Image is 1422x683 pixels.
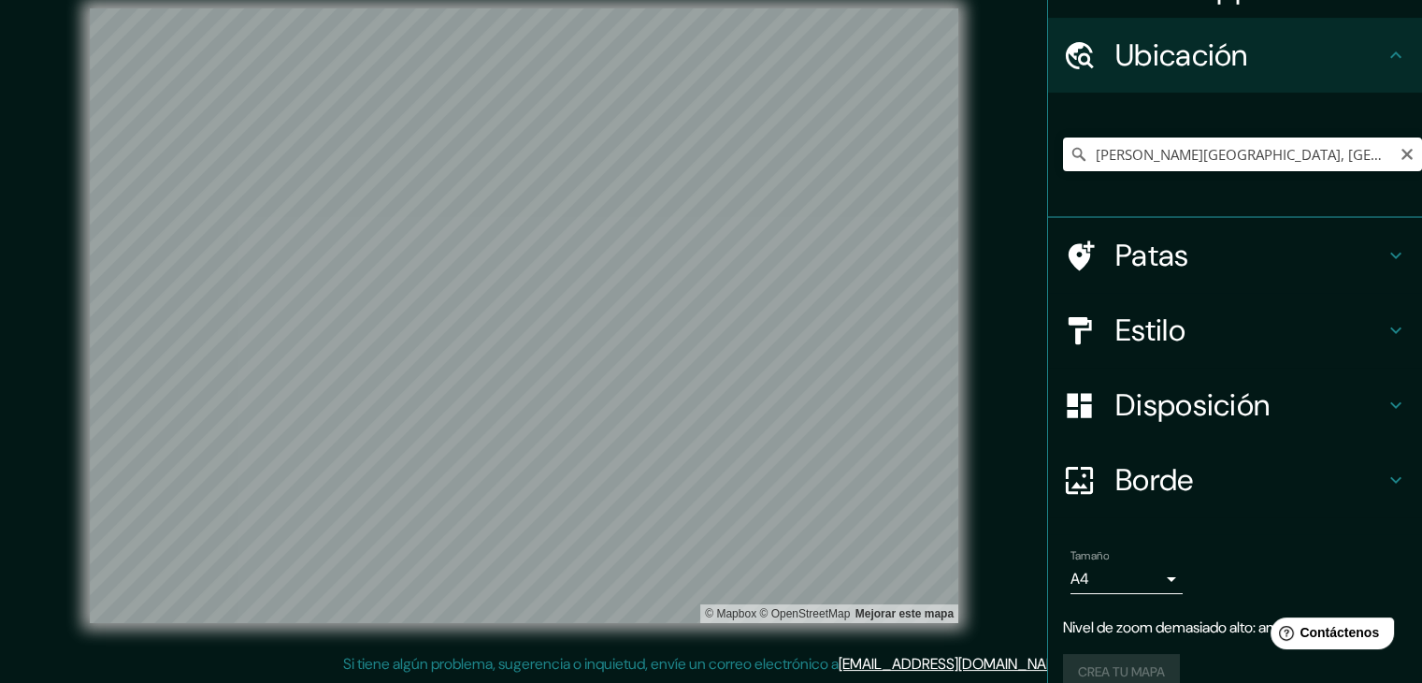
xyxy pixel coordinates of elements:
input: Elige tu ciudad o zona [1063,138,1422,171]
font: Si tiene algún problema, sugerencia o inquietud, envíe un correo electrónico a [343,654,839,674]
font: Tamaño [1070,548,1109,563]
div: Borde [1048,443,1422,517]
div: Estilo [1048,293,1422,368]
a: Mapa de OpenStreet [759,607,850,620]
div: A4 [1070,564,1183,594]
a: Map feedback [855,607,954,620]
font: Borde [1115,460,1194,500]
iframe: Lanzador de widgets de ayuda [1256,610,1401,662]
div: Ubicación [1048,18,1422,93]
font: Patas [1115,236,1189,275]
a: [EMAIL_ADDRESS][DOMAIN_NAME] [839,654,1070,674]
a: Mapbox [705,607,756,620]
font: Disposición [1115,385,1270,425]
font: Mejorar este mapa [855,607,954,620]
font: Nivel de zoom demasiado alto: amplíe más [1063,618,1331,637]
font: Ubicación [1115,36,1248,75]
div: Patas [1048,218,1422,293]
font: © OpenStreetMap [759,607,850,620]
button: Claro [1400,144,1415,162]
font: © Mapbox [705,607,756,620]
font: Estilo [1115,311,1185,350]
canvas: Mapa [90,8,958,623]
div: Disposición [1048,368,1422,443]
font: A4 [1070,569,1089,589]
